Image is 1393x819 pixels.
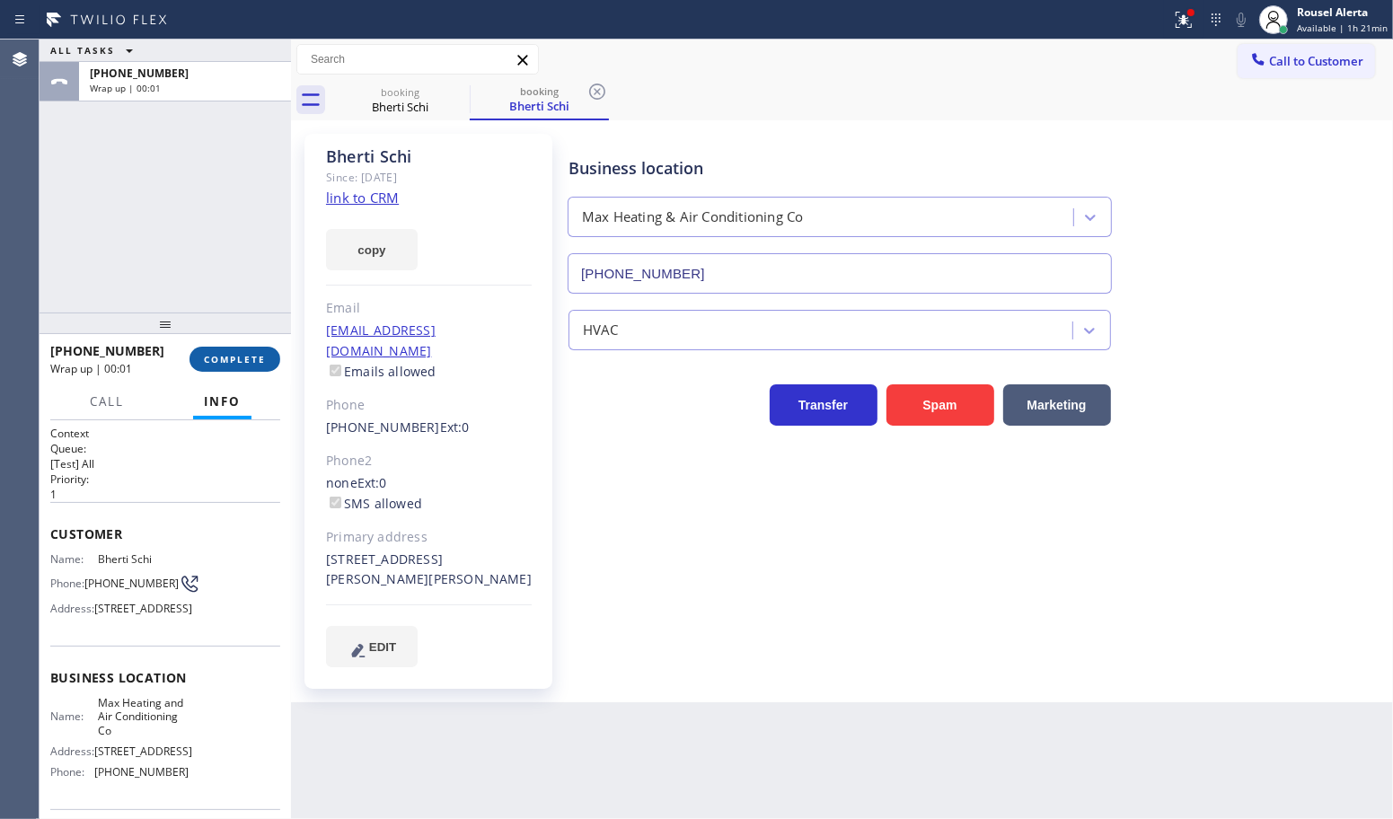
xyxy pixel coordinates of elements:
[472,98,607,114] div: Bherti Schi
[1229,7,1254,32] button: Mute
[326,146,532,167] div: Bherti Schi
[50,744,94,758] span: Address:
[204,353,266,365] span: COMPLETE
[94,765,189,779] span: [PHONE_NUMBER]
[94,602,192,615] span: [STREET_ADDRESS]
[440,418,470,436] span: Ext: 0
[326,550,532,591] div: [STREET_ADDRESS][PERSON_NAME][PERSON_NAME]
[50,577,84,590] span: Phone:
[50,44,115,57] span: ALL TASKS
[50,709,98,723] span: Name:
[1238,44,1375,78] button: Call to Customer
[98,552,188,566] span: Bherti Schi
[1297,22,1388,34] span: Available | 1h 21min
[50,525,280,542] span: Customer
[326,395,532,416] div: Phone
[50,441,280,456] h2: Queue:
[50,669,280,686] span: Business location
[472,84,607,98] div: booking
[326,473,532,515] div: none
[326,363,436,380] label: Emails allowed
[84,577,179,590] span: [PHONE_NUMBER]
[326,298,532,319] div: Email
[568,253,1112,294] input: Phone Number
[326,451,532,471] div: Phone2
[326,626,418,667] button: EDIT
[204,393,241,409] span: Info
[190,347,280,372] button: COMPLETE
[79,384,135,419] button: Call
[50,471,280,487] h2: Priority:
[1269,53,1363,69] span: Call to Customer
[886,384,994,426] button: Spam
[50,602,94,615] span: Address:
[50,487,280,502] p: 1
[330,497,341,508] input: SMS allowed
[332,80,468,120] div: Bherti Schi
[50,552,98,566] span: Name:
[40,40,151,61] button: ALL TASKS
[98,696,188,737] span: Max Heating and Air Conditioning Co
[472,80,607,119] div: Bherti Schi
[50,361,132,376] span: Wrap up | 00:01
[326,229,418,270] button: copy
[582,207,804,228] div: Max Heating & Air Conditioning Co
[90,82,161,94] span: Wrap up | 00:01
[50,426,280,441] h1: Context
[94,744,192,758] span: [STREET_ADDRESS]
[326,167,532,188] div: Since: [DATE]
[330,365,341,376] input: Emails allowed
[326,321,436,359] a: [EMAIL_ADDRESS][DOMAIN_NAME]
[326,495,422,512] label: SMS allowed
[193,384,251,419] button: Info
[50,765,94,779] span: Phone:
[90,66,189,81] span: [PHONE_NUMBER]
[357,474,387,491] span: Ext: 0
[770,384,877,426] button: Transfer
[332,85,468,99] div: booking
[583,320,619,340] div: HVAC
[1297,4,1388,20] div: Rousel Alerta
[90,393,124,409] span: Call
[50,456,280,471] p: [Test] All
[369,640,396,654] span: EDIT
[326,189,399,207] a: link to CRM
[326,527,532,548] div: Primary address
[332,99,468,115] div: Bherti Schi
[1003,384,1111,426] button: Marketing
[569,156,1111,181] div: Business location
[50,342,164,359] span: [PHONE_NUMBER]
[297,45,538,74] input: Search
[326,418,440,436] a: [PHONE_NUMBER]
